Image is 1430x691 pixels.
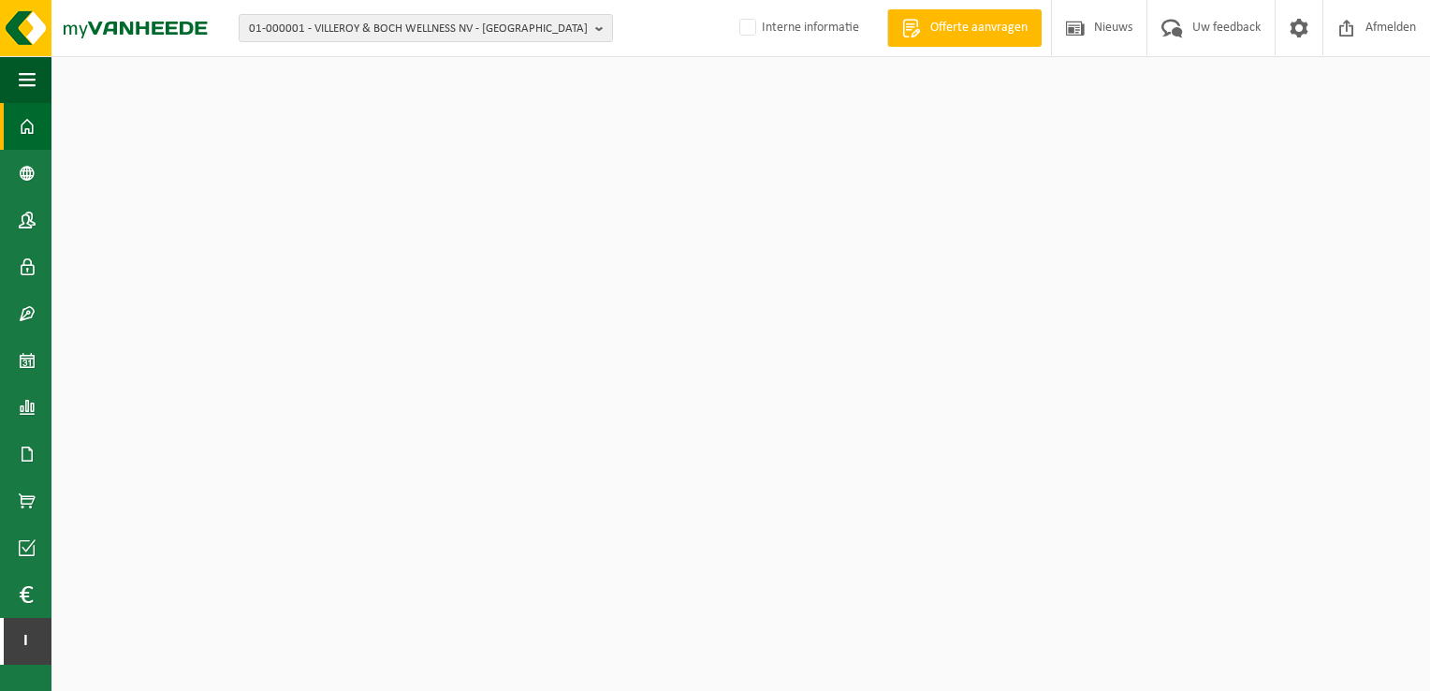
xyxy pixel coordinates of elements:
[249,15,588,43] span: 01-000001 - VILLEROY & BOCH WELLNESS NV - [GEOGRAPHIC_DATA]
[736,14,859,42] label: Interne informatie
[19,618,33,665] span: I
[239,14,613,42] button: 01-000001 - VILLEROY & BOCH WELLNESS NV - [GEOGRAPHIC_DATA]
[887,9,1042,47] a: Offerte aanvragen
[926,19,1032,37] span: Offerte aanvragen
